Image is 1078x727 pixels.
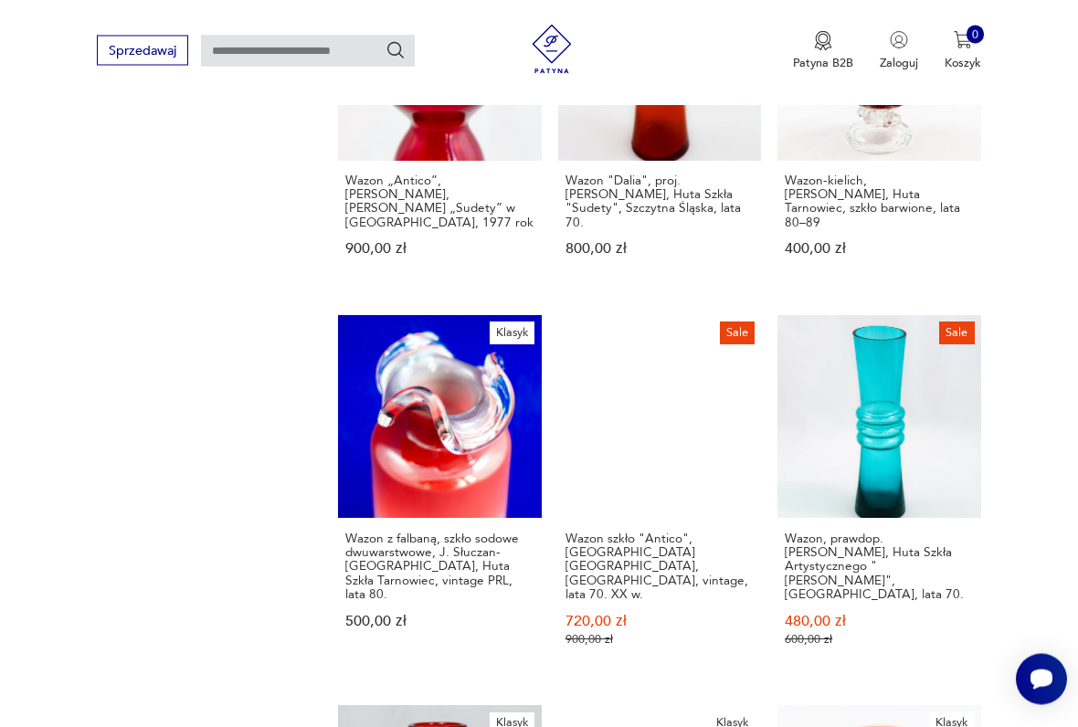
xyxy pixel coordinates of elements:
[945,55,981,71] p: Koszyk
[97,36,187,66] button: Sprzedawaj
[97,47,187,58] a: Sprzedawaj
[565,243,754,257] p: 800,00 zł
[890,31,908,49] img: Ikonka użytkownika
[785,174,973,230] h3: Wazon-kielich, [PERSON_NAME], Huta Tarnowiec, szkło barwione, lata 80–89
[345,532,534,602] h3: Wazon z falbaną, szkło sodowe dwuwarstwowe, J. Słuczan-[GEOGRAPHIC_DATA], Huta Szkła Tarnowiec, v...
[565,174,754,230] h3: Wazon "Dalia", proj. [PERSON_NAME], Huta Szkła "Sudety", Szczytna Śląska, lata 70.
[785,616,973,629] p: 480,00 zł
[345,243,534,257] p: 900,00 zł
[565,616,754,629] p: 720,00 zł
[945,31,981,71] button: 0Koszyk
[338,316,542,680] a: KlasykWazon z falbaną, szkło sodowe dwuwarstwowe, J. Słuczan-Orkusz, Huta Szkła Tarnowiec, vintag...
[880,31,918,71] button: Zaloguj
[386,40,406,60] button: Szukaj
[345,616,534,629] p: 500,00 zł
[954,31,972,49] img: Ikona koszyka
[522,25,583,74] img: Patyna - sklep z meblami i dekoracjami vintage
[793,31,853,71] button: Patyna B2B
[814,31,832,51] img: Ikona medalu
[793,31,853,71] a: Ikona medaluPatyna B2B
[793,55,853,71] p: Patyna B2B
[565,634,754,648] p: 900,00 zł
[785,243,973,257] p: 400,00 zł
[565,532,754,602] h3: Wazon szkło "Antico", [GEOGRAPHIC_DATA] [GEOGRAPHIC_DATA], [GEOGRAPHIC_DATA], vintage, lata 70. X...
[967,26,985,44] div: 0
[785,532,973,602] h3: Wazon, prawdop. [PERSON_NAME], Huta Szkła Artystycznego "[PERSON_NAME]", [GEOGRAPHIC_DATA], lata 70.
[558,316,762,680] a: SaleWazon szkło "Antico", Ichendorfer Glashütte, Niemcy, vintage, lata 70. XX w.Wazon szkło "Anti...
[345,174,534,230] h3: Wazon „Antico”, [PERSON_NAME], [PERSON_NAME] „Sudety” w [GEOGRAPHIC_DATA], 1977 rok
[1016,654,1067,705] iframe: Smartsupp widget button
[777,316,981,680] a: SaleWazon, prawdop. Lucyna Pijaczewska, Huta Szkła Artystycznego "Barbara", Polanica-Zdrój, lata ...
[785,634,973,648] p: 600,00 zł
[880,55,918,71] p: Zaloguj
